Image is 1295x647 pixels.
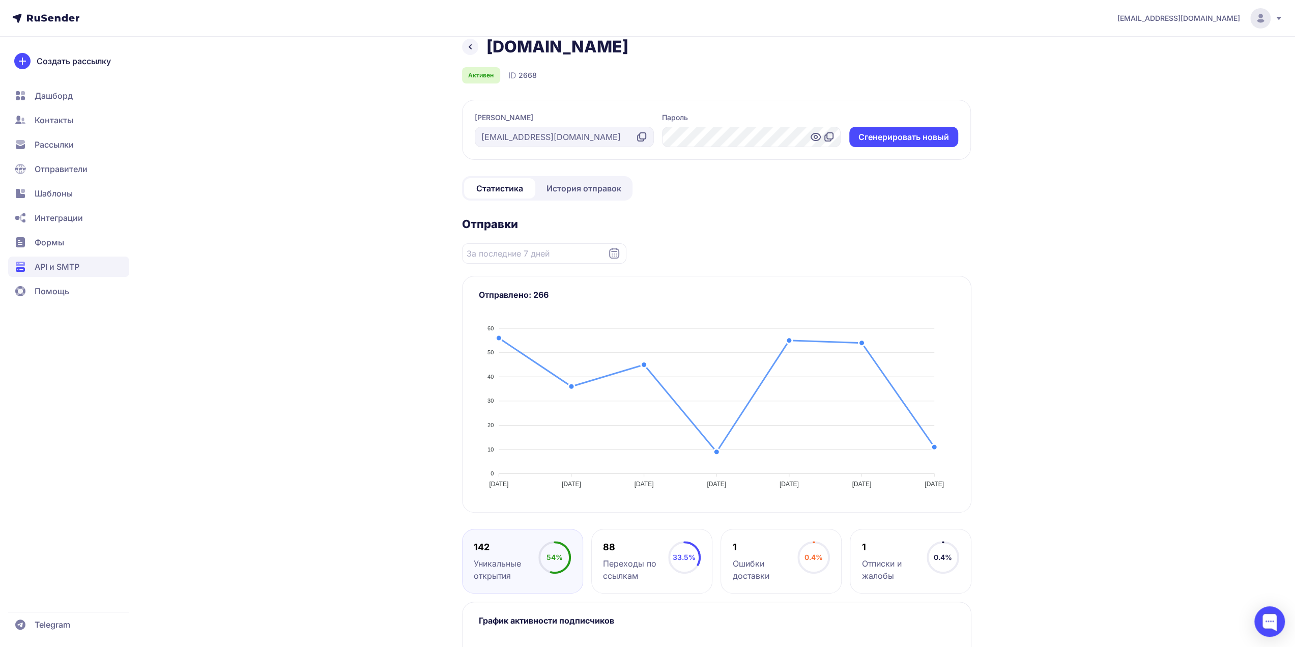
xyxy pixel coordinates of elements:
[487,349,493,355] tspan: 50
[546,182,621,194] span: История отправок
[479,289,955,301] h3: Отправлено: 266
[468,71,494,79] span: Активен
[37,55,111,67] span: Создать рассылку
[35,138,74,151] span: Рассылки
[35,90,73,102] span: Дашборд
[486,37,628,57] h1: [DOMAIN_NAME]
[35,285,69,297] span: Помощь
[561,480,581,487] tspan: [DATE]
[491,470,494,476] tspan: 0
[475,112,533,123] label: [PERSON_NAME]
[487,374,493,380] tspan: 40
[634,480,653,487] tspan: [DATE]
[8,614,129,635] a: Telegram
[862,557,927,582] div: Отписки и жалобы
[35,618,70,631] span: Telegram
[779,480,798,487] tspan: [DATE]
[487,398,493,404] tspan: 30
[35,114,73,126] span: Контакты
[934,553,952,561] span: 0.4%
[862,541,927,553] div: 1
[925,480,944,487] tspan: [DATE]
[804,553,823,561] span: 0.4%
[537,178,630,199] a: История отправок
[462,217,971,231] h2: Отправки
[487,422,493,428] tspan: 20
[546,553,563,561] span: 54%
[464,178,535,199] a: Статистика
[35,163,88,175] span: Отправители
[487,446,493,453] tspan: 10
[508,69,537,81] div: ID
[35,261,79,273] span: API и SMTP
[35,187,73,200] span: Шаблоны
[474,541,538,553] div: 142
[603,541,668,553] div: 88
[35,212,83,224] span: Интеграции
[474,557,538,582] div: Уникальные открытия
[707,480,726,487] tspan: [DATE]
[603,557,668,582] div: Переходы по ссылкам
[662,112,688,123] label: Пароль
[519,70,537,80] span: 2668
[462,243,626,264] input: Datepicker input
[733,541,797,553] div: 1
[1117,13,1240,23] span: [EMAIL_ADDRESS][DOMAIN_NAME]
[479,614,955,627] h3: График активности подписчиков
[489,480,508,487] tspan: [DATE]
[476,182,523,194] span: Статистика
[733,557,797,582] div: Ошибки доставки
[35,236,64,248] span: Формы
[673,553,696,561] span: 33.5%
[852,480,871,487] tspan: [DATE]
[849,127,958,147] button: Cгенерировать новый
[487,325,493,331] tspan: 60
